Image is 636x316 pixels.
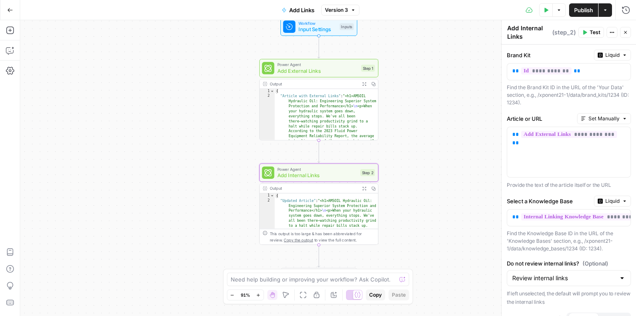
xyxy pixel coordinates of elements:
[507,289,631,306] p: If left unselected, the default will prompt you to review the internal links
[260,194,275,199] div: 1
[277,166,357,173] span: Power Agent
[277,3,319,17] button: Add Links
[259,163,378,245] div: Power AgentAdd Internal LinksStep 2Output{ "Updated Article":"<h1>AMSOIL Hydraulic Oil: Engineeri...
[507,24,550,41] textarea: Add Internal Links
[259,59,378,141] div: Power AgentAdd External LinksStep 1Output{ "Article with External Links":"<h1>AMSOIL Hydraulic Oi...
[270,231,375,243] div: This output is too large & has been abbreviated for review. to view the full content.
[578,27,604,38] button: Test
[277,67,358,74] span: Add External Links
[270,185,357,191] div: Output
[507,51,591,59] label: Brand Kit
[325,6,348,14] span: Version 3
[507,230,631,252] div: Find the Knowledge Base ID in the URL of the 'Knowledge Bases' section, e.g., /xponent21-1/data/k...
[369,291,382,299] span: Copy
[321,5,359,16] button: Version 3
[552,28,576,37] span: ( step_2 )
[366,289,385,300] button: Copy
[270,89,274,94] span: Toggle code folding, rows 1 through 3
[577,113,631,124] button: Set Manually
[259,17,378,36] div: WorkflowInput SettingsInputs
[260,89,275,94] div: 1
[507,259,631,268] label: Do not review internal links?
[588,115,620,122] span: Set Manually
[512,274,615,282] input: Review internal links
[389,289,409,300] button: Paste
[360,169,375,176] div: Step 2
[318,141,320,163] g: Edge from step_1 to step_2
[590,29,600,36] span: Test
[340,23,354,30] div: Inputs
[361,65,375,72] div: Step 1
[507,197,591,205] label: Select a Knowledge Base
[270,194,274,199] span: Toggle code folding, rows 1 through 3
[277,61,358,68] span: Power Agent
[507,114,574,123] label: Article or URL
[284,238,313,242] span: Copy the output
[259,268,378,287] div: Single OutputOutputEnd
[298,26,336,33] span: Input Settings
[574,6,593,14] span: Publish
[241,292,250,298] span: 91%
[318,36,320,58] g: Edge from start to step_1
[605,51,620,59] span: Liquid
[392,291,406,299] span: Paste
[507,84,631,106] div: Find the Brand Kit ID in the URL of the 'Your Data' section, e.g., /xponent21-1/data/brand_kits/1...
[594,50,631,61] button: Liquid
[298,20,336,27] span: Workflow
[318,245,320,267] g: Edge from step_2 to end
[569,3,598,17] button: Publish
[594,196,631,207] button: Liquid
[289,6,314,14] span: Add Links
[277,172,357,179] span: Add Internal Links
[507,181,631,189] p: Provide the text of the article itself or the URL
[270,81,357,87] div: Output
[605,197,620,205] span: Liquid
[583,259,608,268] span: (Optional)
